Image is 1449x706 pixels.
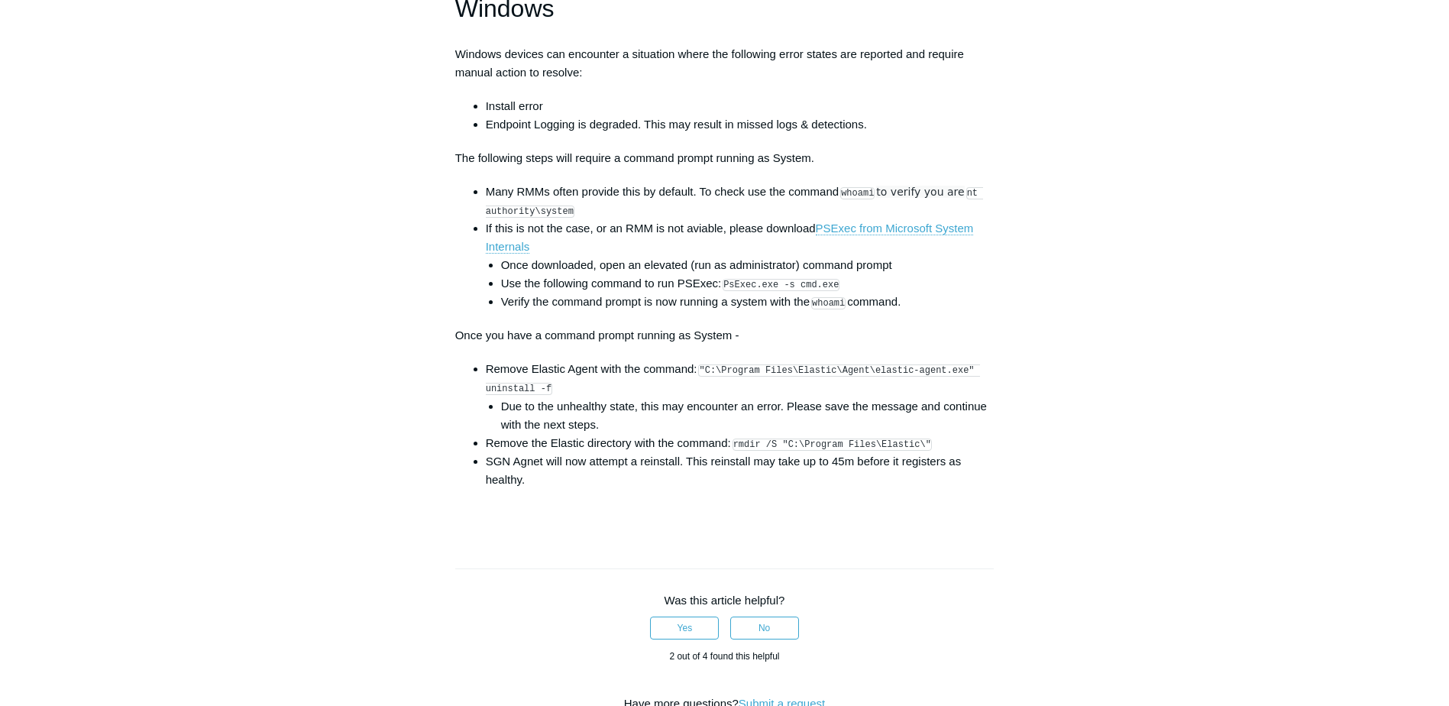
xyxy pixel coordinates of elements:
[486,452,995,489] li: SGN Agnet will now attempt a reinstall. This reinstall may take up to 45m before it registers as ...
[733,439,932,451] code: rmdir /S "C:\Program Files\Elastic\"
[665,594,785,607] span: Was this article helpful?
[501,397,995,434] li: Due to the unhealthy state, this may encounter an error. Please save the message and continue wit...
[486,187,984,218] code: nt authority\system
[486,222,974,254] a: PSExec from Microsoft System Internals
[486,219,995,311] li: If this is not the case, or an RMM is not aviable, please download
[486,360,995,433] li: Remove Elastic Agent with the command:
[486,364,980,395] code: "C:\Program Files\Elastic\Agent\elastic-agent.exe" uninstall -f
[486,97,995,115] li: Install error
[650,617,719,640] button: This article was helpful
[723,279,839,291] code: PsExec.exe -s cmd.exe
[486,115,995,134] li: Endpoint Logging is degraded. This may result in missed logs & detections.
[455,45,995,82] p: Windows devices can encounter a situation where the following error states are reported and requi...
[501,293,995,311] li: Verify the command prompt is now running a system with the command.
[876,186,964,198] span: to verify you are
[501,274,995,293] li: Use the following command to run PSExec:
[501,256,995,274] li: Once downloaded, open an elevated (run as administrator) command prompt
[730,617,799,640] button: This article was not helpful
[486,183,995,219] li: Many RMMs often provide this by default. To check use the command
[840,187,875,199] code: whoami
[669,651,779,662] span: 2 out of 4 found this helpful
[486,434,995,452] li: Remove the Elastic directory with the command:
[811,297,846,309] code: whoami
[455,149,995,167] p: The following steps will require a command prompt running as System.
[455,326,995,345] p: Once you have a command prompt running as System -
